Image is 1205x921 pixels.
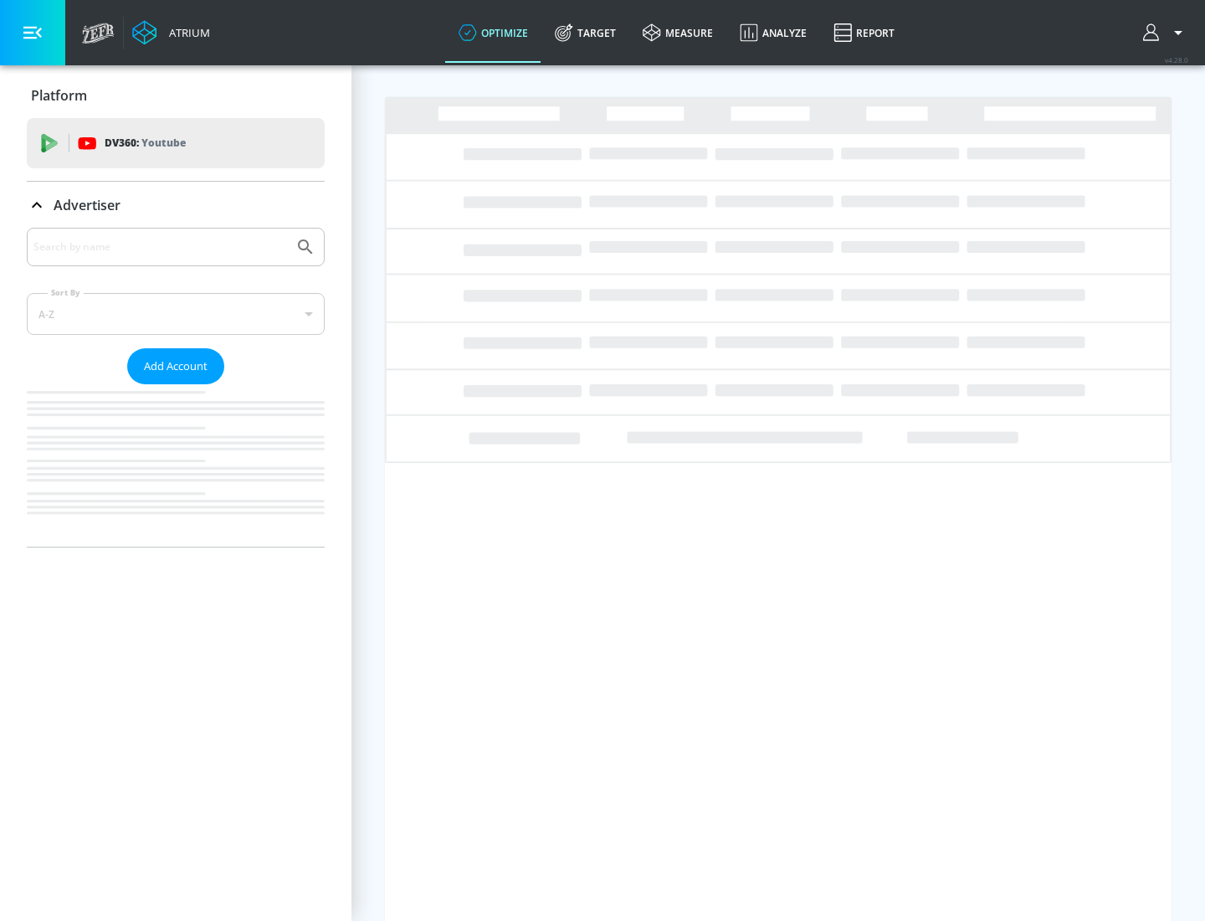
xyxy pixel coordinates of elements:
p: Platform [31,86,87,105]
div: Advertiser [27,182,325,229]
a: Atrium [132,20,210,45]
p: DV360: [105,134,186,152]
a: optimize [445,3,541,63]
label: Sort By [48,287,84,298]
div: A-Z [27,293,325,335]
div: Atrium [162,25,210,40]
div: DV360: Youtube [27,118,325,168]
div: Advertiser [27,228,325,547]
input: Search by name [33,236,287,258]
a: measure [629,3,726,63]
span: v 4.28.0 [1165,55,1188,64]
span: Add Account [144,357,208,376]
p: Youtube [141,134,186,152]
div: Platform [27,72,325,119]
p: Advertiser [54,196,120,214]
button: Add Account [127,348,224,384]
a: Analyze [726,3,820,63]
a: Target [541,3,629,63]
nav: list of Advertiser [27,384,325,547]
a: Report [820,3,908,63]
